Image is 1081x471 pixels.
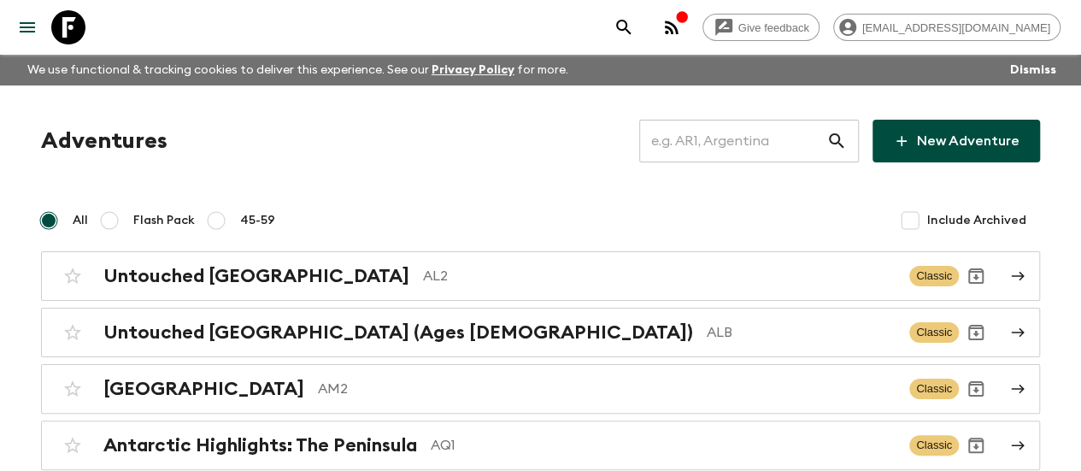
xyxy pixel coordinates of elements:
input: e.g. AR1, Argentina [639,117,826,165]
a: Give feedback [702,14,820,41]
span: Classic [909,322,959,343]
button: Archive [959,428,993,462]
button: Dismiss [1006,58,1060,82]
button: Archive [959,372,993,406]
p: AL2 [423,266,896,286]
span: Classic [909,379,959,399]
a: [GEOGRAPHIC_DATA]AM2ClassicArchive [41,364,1040,414]
a: Privacy Policy [432,64,514,76]
h2: Untouched [GEOGRAPHIC_DATA] [103,265,409,287]
button: menu [10,10,44,44]
button: Archive [959,259,993,293]
div: [EMAIL_ADDRESS][DOMAIN_NAME] [833,14,1060,41]
p: We use functional & tracking cookies to deliver this experience. See our for more. [21,55,575,85]
h2: [GEOGRAPHIC_DATA] [103,378,304,400]
a: Untouched [GEOGRAPHIC_DATA]AL2ClassicArchive [41,251,1040,301]
h2: Antarctic Highlights: The Peninsula [103,434,417,456]
button: search adventures [607,10,641,44]
a: Untouched [GEOGRAPHIC_DATA] (Ages [DEMOGRAPHIC_DATA])ALBClassicArchive [41,308,1040,357]
h2: Untouched [GEOGRAPHIC_DATA] (Ages [DEMOGRAPHIC_DATA]) [103,321,693,344]
a: Antarctic Highlights: The PeninsulaAQ1ClassicArchive [41,421,1040,470]
span: Classic [909,266,959,286]
span: Flash Pack [133,212,195,229]
p: AM2 [318,379,896,399]
h1: Adventures [41,124,167,158]
span: All [73,212,88,229]
a: New Adventure [872,120,1040,162]
button: Archive [959,315,993,350]
span: 45-59 [240,212,275,229]
span: Give feedback [729,21,819,34]
span: Classic [909,435,959,456]
span: [EMAIL_ADDRESS][DOMAIN_NAME] [853,21,1060,34]
p: ALB [707,322,896,343]
span: Include Archived [927,212,1026,229]
p: AQ1 [431,435,896,456]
